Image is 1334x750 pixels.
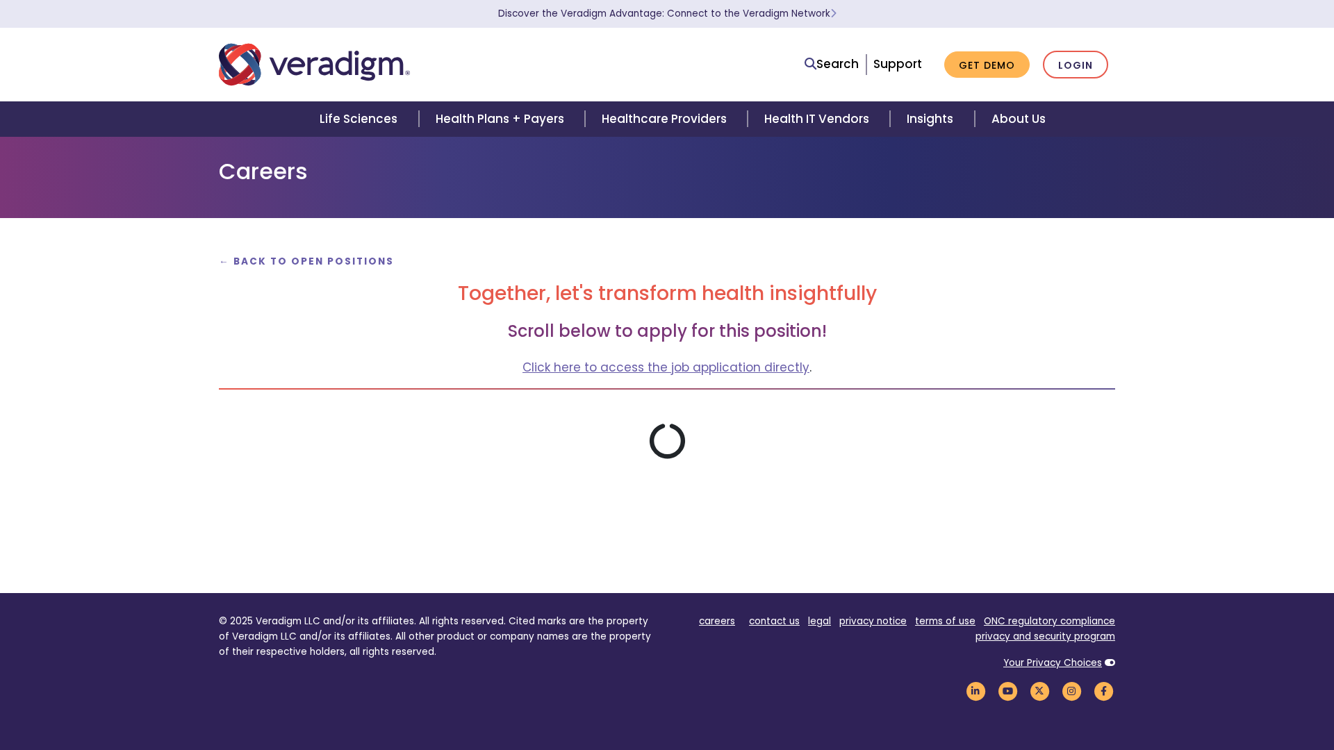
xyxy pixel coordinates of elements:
[944,51,1030,78] a: Get Demo
[915,615,975,628] a: terms of use
[219,322,1115,342] h3: Scroll below to apply for this position!
[808,615,831,628] a: legal
[805,55,859,74] a: Search
[748,101,890,137] a: Health IT Vendors
[996,684,1019,697] a: Veradigm YouTube Link
[219,42,410,87] img: Veradigm logo
[219,358,1115,377] p: .
[585,101,748,137] a: Healthcare Providers
[303,101,418,137] a: Life Sciences
[1003,656,1102,669] a: Your Privacy Choices
[419,101,585,137] a: Health Plans + Payers
[498,7,837,20] a: Discover the Veradigm Advantage: Connect to the Veradigm NetworkLearn More
[219,255,394,268] a: ← Back to Open Positions
[522,359,809,376] a: Click here to access the job application directly
[219,282,1115,306] h2: Together, let's transform health insightfully
[1028,684,1051,697] a: Veradigm Twitter Link
[975,101,1062,137] a: About Us
[873,56,922,72] a: Support
[975,630,1115,643] a: privacy and security program
[964,684,987,697] a: Veradigm LinkedIn Link
[219,158,1115,185] h1: Careers
[830,7,837,20] span: Learn More
[1092,684,1115,697] a: Veradigm Facebook Link
[699,615,735,628] a: careers
[1060,684,1083,697] a: Veradigm Instagram Link
[839,615,907,628] a: privacy notice
[749,615,800,628] a: contact us
[890,101,974,137] a: Insights
[219,614,657,659] p: © 2025 Veradigm LLC and/or its affiliates. All rights reserved. Cited marks are the property of V...
[1043,51,1108,79] a: Login
[984,615,1115,628] a: ONC regulatory compliance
